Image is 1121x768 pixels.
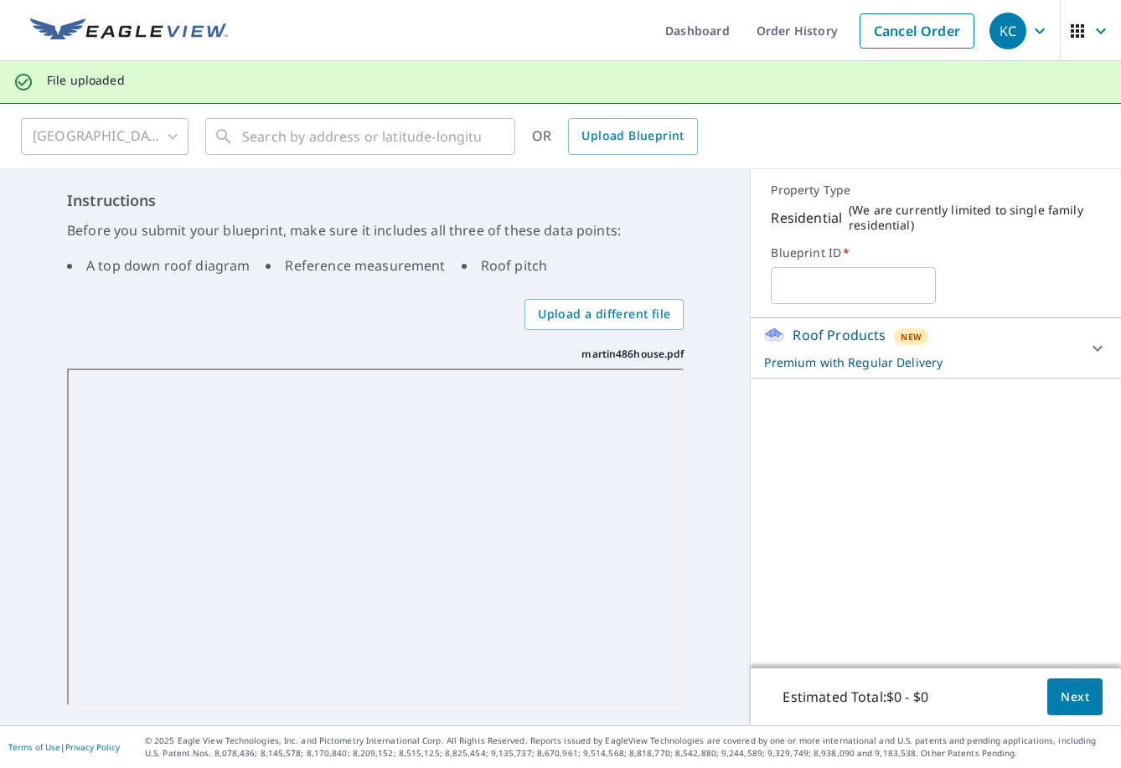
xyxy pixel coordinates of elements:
[8,741,60,753] a: Terms of Use
[769,678,941,715] p: Estimated Total: $0 - $0
[67,189,684,212] h6: Instructions
[8,742,120,752] p: |
[21,113,189,160] div: [GEOGRAPHIC_DATA]
[65,741,120,753] a: Privacy Policy
[67,220,684,240] p: Before you submit your blueprint, make sure it includes all three of these data points:
[524,299,684,330] label: Upload a different file
[581,126,684,147] span: Upload Blueprint
[989,13,1026,49] div: KC
[67,255,250,276] li: A top down roof diagram
[771,183,1101,198] p: Property Type
[462,255,548,276] li: Roof pitch
[860,13,974,49] a: Cancel Order
[1061,687,1089,708] span: Next
[1047,678,1103,716] button: Next
[771,245,1101,260] label: Blueprint ID
[771,208,842,228] p: Residential
[764,353,1077,371] p: Premium with Regular Delivery
[849,203,1101,233] p: ( We are currently limited to single family residential )
[266,255,445,276] li: Reference measurement
[532,118,698,155] div: OR
[581,347,684,362] p: martin486house.pdf
[793,325,886,345] p: Roof Products
[47,73,125,88] p: File uploaded
[568,118,697,155] a: Upload Blueprint
[901,330,922,343] span: New
[30,18,228,44] img: EV Logo
[764,325,1108,371] div: Roof ProductsNewPremium with Regular Delivery
[67,369,684,706] iframe: martin486house.pdf
[538,304,670,325] span: Upload a different file
[145,734,1113,760] p: © 2025 Eagle View Technologies, Inc. and Pictometry International Corp. All Rights Reserved. Repo...
[242,113,481,160] input: Search by address or latitude-longitude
